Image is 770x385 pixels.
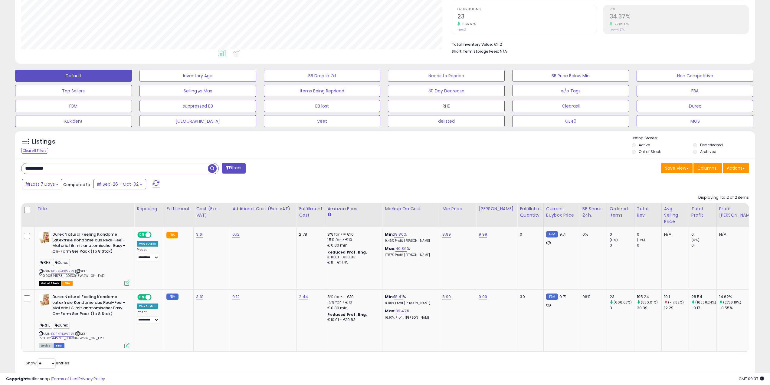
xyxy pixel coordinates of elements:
[610,305,634,311] div: 3
[299,206,322,218] div: Fulfillment Cost
[139,100,256,112] button: suppressed BB
[637,70,753,82] button: Non Competitive
[137,304,158,309] div: Win BuyBox
[520,232,539,237] div: 0
[52,294,126,318] b: Durex Natural Feeling Kondome Latexfreie Kondome aus Real-Feel-Material & mit anatomischer Easy-O...
[691,232,716,237] div: 0
[196,206,227,218] div: Cost (Exc. VAT)
[222,163,245,174] button: Filters
[327,212,331,217] small: Amazon Fees.
[327,232,378,237] div: 8% for <= €10
[327,317,378,323] div: €10.01 - €10.83
[559,294,566,300] span: 9.71
[637,206,659,218] div: Total Rev.
[385,316,435,320] p: 16.97% Profit [PERSON_NAME]
[457,13,596,21] h2: 23
[388,70,505,82] button: Needs to Reprice
[32,138,55,146] h5: Listings
[51,331,74,337] a: B0BXB43W2W
[395,246,407,252] a: 40.86
[719,305,758,311] div: -0.55%
[610,206,632,218] div: Ordered Items
[39,294,129,347] div: ASIN:
[385,206,437,212] div: Markup on Cost
[6,376,105,382] div: seller snap | |
[695,300,716,305] small: (16888.24%)
[151,232,160,237] span: OFF
[719,294,758,300] div: 14.62%
[53,259,70,266] span: Durex
[637,115,753,127] button: MGS
[21,148,48,154] div: Clear All Filters
[39,269,104,278] span: | SKU: PR0005445781_B0BXB43W2W_0N_FAD
[22,179,62,189] button: Last 7 Days
[388,85,505,97] button: 30 Day Decrease
[196,294,203,300] a: 3.61
[691,305,716,311] div: -0.17
[385,246,395,251] b: Max:
[138,295,146,300] span: ON
[385,294,394,300] b: Min:
[719,232,753,237] div: N/A
[639,149,661,154] label: Out of Stock
[385,308,435,320] div: %
[139,70,256,82] button: Inventory Age
[385,239,435,243] p: 9.46% Profit [PERSON_NAME]
[54,343,64,348] span: FBM
[137,206,161,212] div: Repricing
[39,331,104,340] span: | SKU: PR0005445781_B0BXB43W2W_0N_FPD
[457,8,596,11] span: Ordered Items
[442,231,451,237] a: 8.99
[637,237,645,242] small: (0%)
[232,294,240,300] a: 0.12
[719,206,755,218] div: Profit [PERSON_NAME]
[610,237,618,242] small: (0%)
[39,343,53,348] span: All listings currently available for purchase on Amazon
[264,70,381,82] button: BB Drop in 7d
[232,231,240,237] a: 0.12
[139,85,256,97] button: Selling @ Max
[39,281,61,286] span: All listings that are currently out of stock and unavailable for purchase on Amazon
[39,232,51,244] img: 41tysMCs1lL._SL40_.jpg
[385,301,435,305] p: 8.80% Profit [PERSON_NAME]
[610,13,749,21] h2: 34.37%
[559,231,566,237] span: 9.71
[512,70,629,82] button: BB Price Below Min
[39,294,51,306] img: 41tysMCs1lL._SL40_.jpg
[637,243,661,248] div: 0
[327,312,367,317] b: Reduced Prof. Rng.
[37,206,132,212] div: Title
[385,308,395,314] b: Max:
[327,260,378,265] div: €11 - €11.45
[137,248,159,261] div: Preset:
[385,253,435,257] p: 17.57% Profit [PERSON_NAME]
[166,232,178,238] small: FBA
[668,300,684,305] small: (-17.82%)
[442,206,473,212] div: Min Price
[166,294,178,300] small: FBM
[610,28,624,32] small: Prev: -1.57%
[327,250,367,255] b: Reduced Prof. Rng.
[612,22,629,26] small: 2289.17%
[103,181,139,187] span: Sep-26 - Oct-02
[479,294,487,300] a: 9.99
[139,115,256,127] button: [GEOGRAPHIC_DATA]
[614,300,632,305] small: (666.67%)
[26,360,69,366] span: Show: entries
[637,305,661,311] div: 30.99
[637,232,661,237] div: 0
[610,8,749,11] span: ROI
[327,206,380,212] div: Amazon Fees
[327,300,378,305] div: 15% for > €10
[15,70,132,82] button: Default
[700,149,716,154] label: Archived
[693,163,722,173] button: Columns
[31,181,55,187] span: Last 7 Days
[385,231,394,237] b: Min:
[723,300,742,305] small: (2758.18%)
[327,294,378,300] div: 8% for <= €10
[382,203,440,227] th: The percentage added to the cost of goods (COGS) that forms the calculator for Min & Max prices.
[691,206,714,218] div: Total Profit
[385,294,435,305] div: %
[62,281,73,286] span: FBA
